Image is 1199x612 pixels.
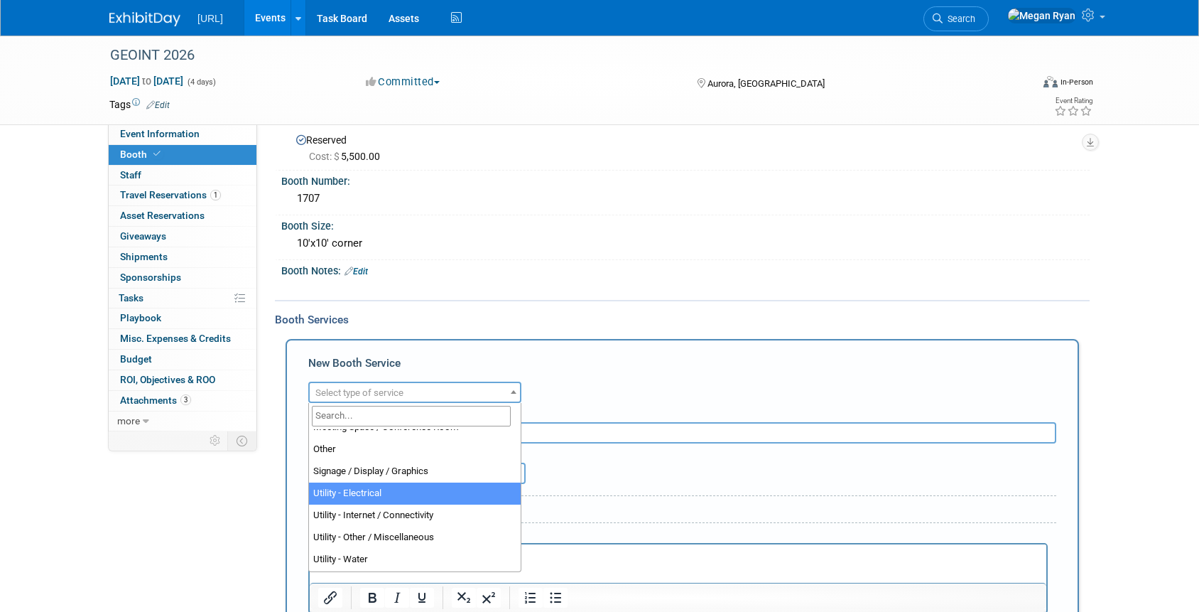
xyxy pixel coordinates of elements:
iframe: Rich Text Area [310,544,1046,606]
button: Superscript [477,588,501,608]
span: more [117,415,140,426]
span: Search [943,14,975,24]
span: Staff [120,169,141,181]
img: Format-Inperson.png [1043,76,1058,87]
span: Aurora, [GEOGRAPHIC_DATA] [707,78,825,89]
span: Booth [120,149,163,160]
td: Toggle Event Tabs [228,431,257,450]
div: New Booth Service [308,355,1056,378]
span: 3 [180,394,191,405]
div: Ideally by [437,444,992,463]
button: Insert/edit link [318,588,342,608]
button: Committed [361,75,445,90]
li: Signage / Display / Graphics [309,461,521,483]
span: Cost: $ [309,151,341,162]
a: Budget [109,350,256,370]
div: 1707 [292,188,1079,210]
button: Italic [385,588,409,608]
div: Reservation Notes/Details: [308,529,1048,543]
button: Numbered list [519,588,543,608]
span: Travel Reservations [120,189,221,200]
span: Event Information [120,128,200,139]
span: Playbook [120,312,161,323]
div: Booth Services [275,312,1090,328]
a: Edit [146,100,170,110]
li: Utility - Internet / Connectivity [309,505,521,527]
span: Attachments [120,394,191,406]
span: (4 days) [186,77,216,87]
a: Asset Reservations [109,206,256,226]
div: Event Format [947,74,1093,95]
a: Edit [344,267,368,277]
a: ROI, Objectives & ROO [109,370,256,390]
a: Tasks [109,289,256,308]
a: Sponsorships [109,268,256,288]
i: Booth reservation complete [153,150,161,158]
div: In-Person [1060,77,1093,87]
td: Tags [109,97,170,112]
span: 1 [210,190,221,200]
div: Reserved [292,129,1079,163]
a: Playbook [109,308,256,328]
img: ExhibitDay [109,12,180,26]
span: ROI, Objectives & ROO [120,374,215,385]
a: more [109,412,256,431]
a: Giveaways [109,227,256,247]
a: Shipments [109,247,256,267]
input: Search... [312,406,511,426]
span: Shipments [120,251,168,262]
button: Subscript [452,588,476,608]
li: Other [309,439,521,461]
button: Underline [410,588,434,608]
div: Event Rating [1054,97,1092,104]
a: Travel Reservations1 [109,186,256,205]
span: [DATE] [DATE] [109,75,184,87]
span: to [140,75,153,87]
a: Staff [109,166,256,186]
a: Attachments3 [109,391,256,411]
a: Misc. Expenses & Credits [109,329,256,349]
span: Budget [120,353,152,365]
li: Utility - Electrical [309,483,521,505]
li: Utility - Water [309,549,521,571]
span: [URL] [197,13,223,24]
button: Bullet list [543,588,568,608]
span: Asset Reservations [120,210,205,221]
div: 10'x10' corner [292,232,1079,254]
img: Megan Ryan [1007,8,1076,23]
a: Event Information [109,124,256,144]
span: Misc. Expenses & Credits [120,333,231,344]
div: GEOINT 2026 [105,43,1009,68]
span: Sponsorships [120,272,181,283]
span: Tasks [119,292,143,304]
div: Booth Notes: [281,260,1090,279]
span: 5,500.00 [309,151,386,162]
span: Select type of service [315,387,403,398]
div: Booth Number: [281,171,1090,188]
td: Personalize Event Tab Strip [203,431,228,450]
a: Search [923,6,989,31]
span: Giveaways [120,230,166,242]
button: Bold [360,588,384,608]
li: Utility - Other / Miscellaneous [309,527,521,549]
div: Description (optional) [308,403,1056,422]
a: Booth [109,145,256,165]
div: Booth Size: [281,215,1090,233]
